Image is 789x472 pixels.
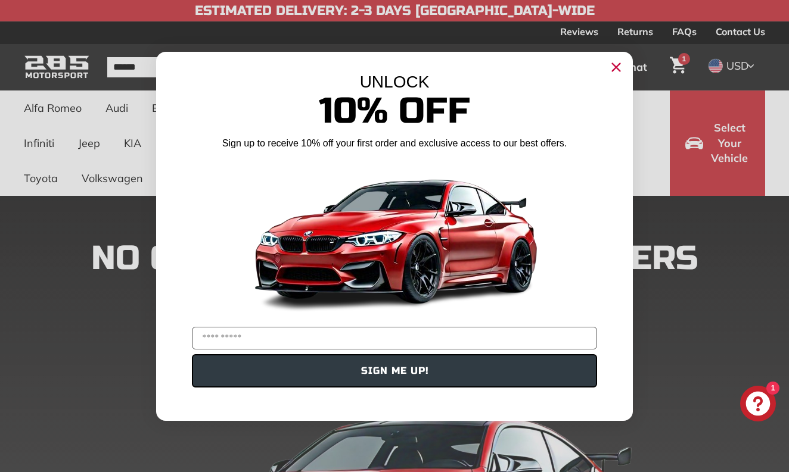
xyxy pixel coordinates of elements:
[319,89,470,133] span: 10% Off
[607,58,626,77] button: Close dialog
[222,138,567,148] span: Sign up to receive 10% off your first order and exclusive access to our best offers.
[192,327,597,349] input: YOUR EMAIL
[737,386,779,424] inbox-online-store-chat: Shopify online store chat
[360,73,430,91] span: UNLOCK
[246,155,543,322] img: Banner showing BMW 4 Series Body kit
[192,354,597,387] button: SIGN ME UP!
